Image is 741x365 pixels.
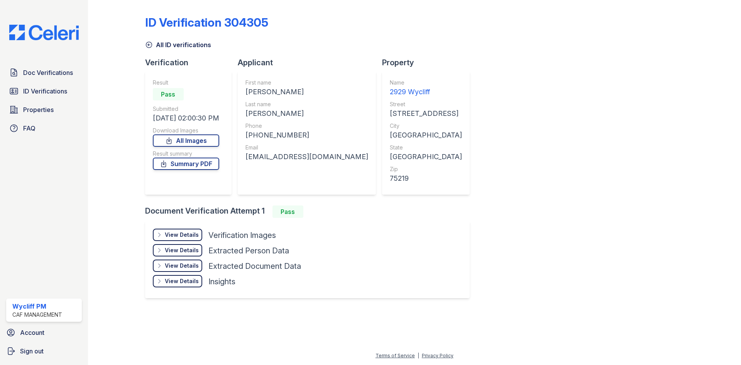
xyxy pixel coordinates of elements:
a: All ID verifications [145,40,211,49]
a: Privacy Policy [422,353,453,358]
div: Verification Images [208,230,276,241]
div: CAF Management [12,311,62,319]
div: [PERSON_NAME] [245,87,368,97]
a: Sign out [3,343,85,359]
div: [DATE] 02:00:30 PM [153,113,219,124]
div: Insights [208,276,235,287]
a: Account [3,325,85,340]
div: Street [390,100,462,108]
div: Last name [245,100,368,108]
span: FAQ [23,124,36,133]
div: Phone [245,122,368,130]
a: All Images [153,134,219,147]
a: Name 2929 Wycliff [390,79,462,97]
div: Email [245,144,368,151]
div: Applicant [238,57,382,68]
div: [STREET_ADDRESS] [390,108,462,119]
div: | [418,353,419,358]
div: View Details [165,277,199,285]
div: View Details [165,231,199,239]
div: Document Verification Attempt 1 [145,205,476,218]
div: Pass [272,205,303,218]
div: Submitted [153,105,219,113]
div: City [390,122,462,130]
div: [PHONE_NUMBER] [245,130,368,141]
span: ID Verifications [23,87,67,96]
div: Extracted Document Data [208,261,301,272]
span: Doc Verifications [23,68,73,77]
span: Account [20,328,44,337]
div: [EMAIL_ADDRESS][DOMAIN_NAME] [245,151,368,162]
div: [GEOGRAPHIC_DATA] [390,130,462,141]
div: Pass [153,88,184,100]
div: [GEOGRAPHIC_DATA] [390,151,462,162]
a: Doc Verifications [6,65,82,80]
a: Properties [6,102,82,117]
div: Result [153,79,219,87]
a: Summary PDF [153,158,219,170]
div: 75219 [390,173,462,184]
span: Properties [23,105,54,114]
span: Sign out [20,346,44,356]
div: State [390,144,462,151]
div: [PERSON_NAME] [245,108,368,119]
a: FAQ [6,121,82,136]
img: CE_Logo_Blue-a8612792a0a2168367f1c8372b55b34899dd931a85d93a1a3d3e32e68fde9ad4.png [3,25,85,40]
div: First name [245,79,368,87]
a: Terms of Service [376,353,415,358]
div: View Details [165,262,199,270]
div: Download Images [153,127,219,134]
div: 2929 Wycliff [390,87,462,97]
div: Name [390,79,462,87]
div: Zip [390,165,462,173]
div: Result summary [153,150,219,158]
div: ID Verification 304305 [145,15,268,29]
div: View Details [165,246,199,254]
a: ID Verifications [6,83,82,99]
div: Property [382,57,476,68]
div: Extracted Person Data [208,245,289,256]
div: Wycliff PM [12,302,62,311]
div: Verification [145,57,238,68]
